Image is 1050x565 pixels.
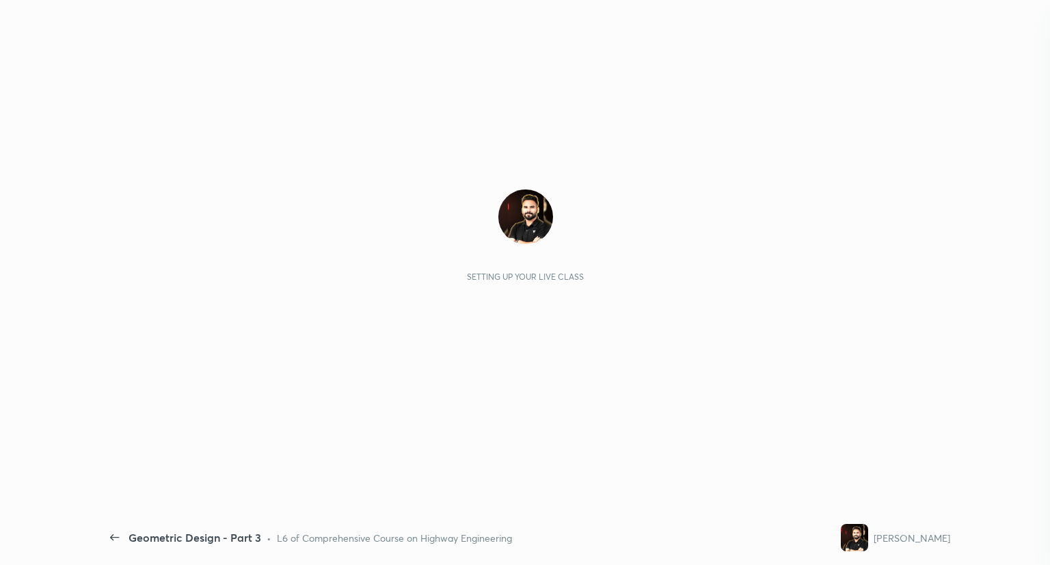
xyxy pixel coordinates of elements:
[129,529,261,546] div: Geometric Design - Part 3
[467,272,584,282] div: Setting up your live class
[498,189,553,244] img: ae866704e905434385cbdb892f4f5a96.jpg
[841,524,868,551] img: ae866704e905434385cbdb892f4f5a96.jpg
[277,531,512,545] div: L6 of Comprehensive Course on Highway Engineering
[267,531,271,545] div: •
[874,531,950,545] div: [PERSON_NAME]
